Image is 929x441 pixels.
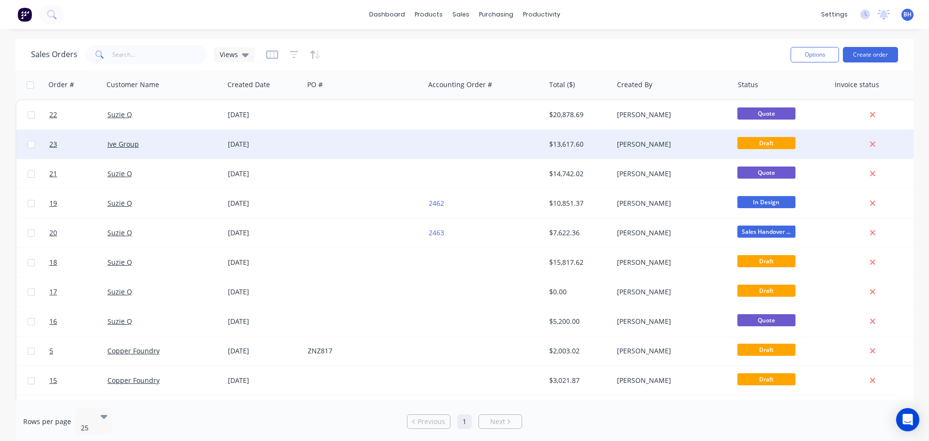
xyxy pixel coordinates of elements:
div: [PERSON_NAME] [617,346,724,356]
span: Draft [737,137,795,149]
div: [DATE] [228,198,300,208]
span: 5 [49,346,53,356]
a: 19 [49,189,107,218]
a: 2462 [429,198,444,208]
a: Ive Group [107,139,139,149]
div: Total ($) [549,80,575,90]
span: 20 [49,228,57,238]
div: ZNZ817 [308,346,415,356]
div: [DATE] [228,376,300,385]
div: Invoice status [835,80,879,90]
a: 20 [49,218,107,247]
span: 17 [49,287,57,297]
div: $5,200.00 [549,317,606,326]
div: [PERSON_NAME] [617,228,724,238]
div: [DATE] [228,317,300,326]
div: [PERSON_NAME] [617,317,724,326]
div: [PERSON_NAME] [617,376,724,385]
a: Page 1 is your current page [457,414,472,429]
a: 5 [49,336,107,365]
a: Copper Foundry [107,346,160,355]
div: $13,617.60 [549,139,606,149]
button: Create order [843,47,898,62]
span: Quote [737,167,795,179]
span: In Design [737,196,795,208]
span: BH [903,10,912,19]
div: [DATE] [228,346,300,356]
div: Order # [48,80,74,90]
div: [PERSON_NAME] [617,110,724,120]
span: 15 [49,376,57,385]
a: 2463 [429,228,444,237]
div: $14,742.02 [549,169,606,179]
a: Next page [479,417,522,426]
span: Draft [737,285,795,297]
input: Search... [112,45,207,64]
a: Suzie Q [107,198,132,208]
div: [DATE] [228,139,300,149]
span: 16 [49,317,57,326]
img: Factory [17,7,32,22]
span: Views [220,49,238,60]
a: Suzie Q [107,169,132,178]
div: purchasing [474,7,518,22]
div: [PERSON_NAME] [617,169,724,179]
div: $3,021.87 [549,376,606,385]
a: Suzie Q [107,287,132,296]
a: 22 [49,100,107,129]
button: Options [791,47,839,62]
a: Previous page [407,417,450,426]
div: 25 [81,423,92,433]
div: Accounting Order # [428,80,492,90]
a: Copper Foundry [107,376,160,385]
a: 15 [49,366,107,395]
span: 23 [49,139,57,149]
a: Suzie Q [107,317,132,326]
a: 23 [49,130,107,159]
span: 22 [49,110,57,120]
span: Draft [737,344,795,356]
div: sales [448,7,474,22]
span: Next [490,417,505,426]
a: 16 [49,307,107,336]
span: Draft [737,255,795,267]
span: Previous [418,417,445,426]
div: [DATE] [228,287,300,297]
span: 19 [49,198,57,208]
span: Sales Handover ... [737,226,795,238]
div: productivity [518,7,565,22]
div: [PERSON_NAME] [617,287,724,297]
div: [DATE] [228,258,300,267]
span: Quote [737,107,795,120]
div: Created By [617,80,652,90]
span: 18 [49,258,57,267]
a: Suzie Q [107,110,132,119]
span: Rows per page [23,417,71,426]
div: $10,851.37 [549,198,606,208]
div: Status [738,80,758,90]
div: [DATE] [228,169,300,179]
div: [DATE] [228,228,300,238]
div: $7,622.36 [549,228,606,238]
div: PO # [307,80,323,90]
a: Suzie Q [107,258,132,267]
a: 21 [49,159,107,188]
div: Open Intercom Messenger [896,408,919,431]
div: [PERSON_NAME] [617,139,724,149]
div: $2,003.02 [549,346,606,356]
span: Draft [737,373,795,385]
div: [PERSON_NAME] [617,258,724,267]
ul: Pagination [403,414,526,429]
div: [PERSON_NAME] [617,198,724,208]
a: Suzie Q [107,228,132,237]
a: 17 [49,277,107,306]
a: 13 [49,395,107,425]
div: Customer Name [106,80,159,90]
a: dashboard [364,7,410,22]
div: products [410,7,448,22]
span: 21 [49,169,57,179]
div: [DATE] [228,110,300,120]
h1: Sales Orders [31,50,77,59]
div: $15,817.62 [549,258,606,267]
div: Created Date [227,80,270,90]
